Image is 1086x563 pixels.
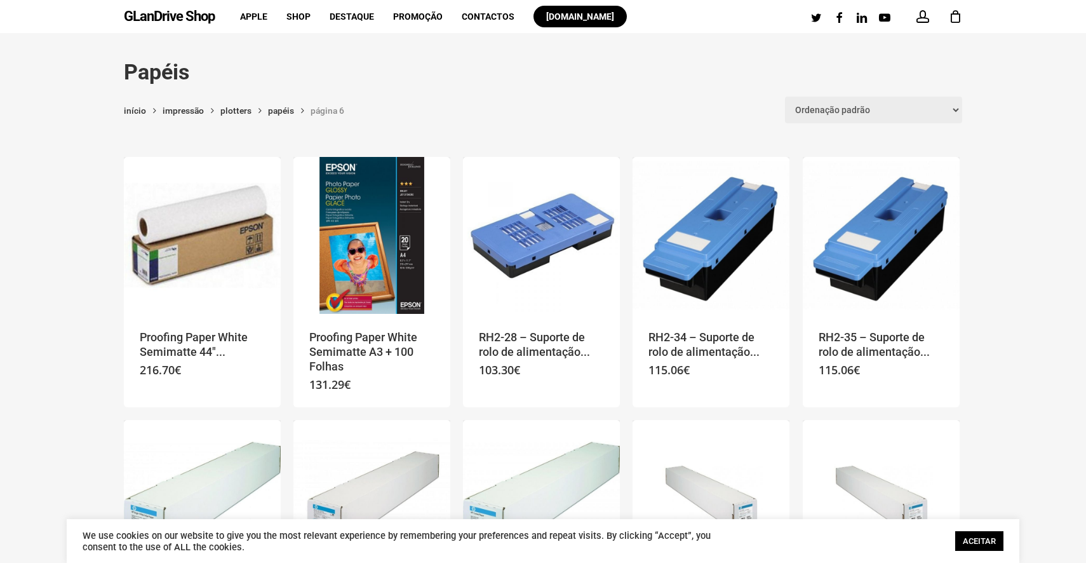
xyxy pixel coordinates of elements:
img: Placeholder [633,157,789,314]
a: Início [124,105,146,116]
img: Placeholder [124,157,281,314]
a: Impressão [163,105,204,116]
div: We use cookies on our website to give you the most relevant experience by remembering your prefer... [83,530,727,553]
a: Shop [286,12,311,21]
a: RH2-28 - Suporte de rolo de alimentação para a linha iPF TM-200, TM-205 [463,157,620,314]
a: Proofing Paper White Semimatte 44″... [140,330,265,360]
a: Cart [948,10,962,24]
a: RH2-34 – Suporte de rolo de alimentação... [648,330,774,360]
span: Destaque [330,11,374,22]
a: Promoção [393,12,443,21]
h1: Papéis [124,58,962,85]
bdi: 115.06 [648,362,690,377]
img: Placeholder [293,157,450,314]
bdi: 131.29 [309,377,351,392]
a: Apple [240,12,267,21]
span: Shop [286,11,311,22]
a: Proofing Paper White Semimatte A3 + 100 Folhas [309,330,434,375]
span: Contactos [462,11,514,22]
a: Proofing Paper White Semimatte 44 [124,157,281,314]
a: [DOMAIN_NAME] [533,12,627,21]
a: Proofing Paper White Semimatte A3 + 100 Folhas [293,157,450,314]
span: € [175,362,181,377]
bdi: 216.70 [140,362,181,377]
a: GLanDrive Shop [124,10,215,24]
img: Placeholder [463,157,620,314]
span: Página 6 [311,105,344,116]
a: ACEITAR [955,531,1003,551]
a: RH2-34 - Suporte de rolo de alimentação para a linha iPF TX-3000 [633,157,789,314]
span: € [514,362,520,377]
bdi: 115.06 [819,362,860,377]
span: [DOMAIN_NAME] [546,11,614,22]
span: Apple [240,11,267,22]
span: € [683,362,690,377]
span: € [344,377,351,392]
a: Plotters [220,105,251,116]
bdi: 103.30 [479,362,520,377]
span: Promoção [393,11,443,22]
span: € [854,362,860,377]
a: RH2-35 – Suporte de rolo de alimentação... [819,330,944,360]
a: Papéis [268,105,294,116]
a: Contactos [462,12,514,21]
a: RH2-35 - Suporte de rolo de alimentação para a linha iPF TM-300, TM-305 [803,157,960,314]
img: Placeholder [803,157,960,314]
a: Destaque [330,12,374,21]
select: Ordem da loja [785,97,962,123]
a: RH2-28 – Suporte de rolo de alimentação... [479,330,604,360]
